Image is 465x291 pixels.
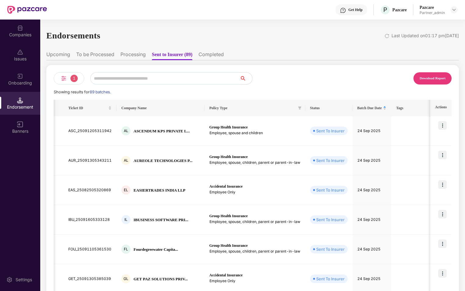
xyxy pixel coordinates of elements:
td: 24 Sep 2025 [356,175,399,205]
div: Get Help [345,7,360,12]
p: Employee, spouse and children [213,130,304,136]
span: Batch Due Date [361,106,389,110]
div: AUREOLE TECHNOLOGIES P... [134,158,191,163]
div: Fourdegreewater Capita... [134,246,184,252]
b: Accidental Insurance [213,184,252,189]
td: ASC_25091205311942 [63,116,116,146]
div: IBUSINESS SOFTWARE PRI... [134,217,188,223]
th: Status [309,100,356,116]
b: Group Health Insurance [213,243,256,248]
div: EL [121,185,131,195]
td: 24 Sep 2025 [356,205,399,235]
img: svg+xml;base64,PHN2ZyB4bWxucz0iaHR0cDovL3d3dy53My5vcmcvMjAwMC9zdmciIHdpZHRoPSIyNCIgaGVpZ2h0PSIyNC... [60,75,67,82]
span: filter [302,106,305,110]
div: Sent To Insurer [320,157,348,163]
li: To be Processed [76,51,114,60]
div: Sent To Insurer [320,246,348,252]
img: svg+xml;base64,PHN2ZyB3aWR0aD0iMTQuNSIgaGVpZ2h0PSIxNC41IiB2aWV3Qm94PSIwIDAgMTYgMTYiIGZpbGw9Im5vbm... [17,97,23,103]
img: svg+xml;base64,PHN2ZyBpZD0iSGVscC0zMngzMiIgeG1sbnM9Imh0dHA6Ly93d3cudzMub3JnLzIwMDAvc3ZnIiB3aWR0aD... [337,7,343,13]
div: Partner_admin [420,10,445,15]
p: Employee, spouse, children, parent or parent-in-law [213,160,304,166]
div: FL [121,245,131,254]
div: Last Updated on 01:17 pm[DATE] [392,32,459,39]
li: Sent to Insurer (89) [152,51,197,60]
div: Settings [14,277,34,283]
b: Group Health Insurance [213,214,256,218]
li: Processing [120,51,146,60]
td: 24 Sep 2025 [356,116,399,146]
div: GET PAZ SOLUTIONS PRIV... [134,276,187,282]
img: svg+xml;base64,PHN2ZyB3aWR0aD0iMjAiIGhlaWdodD0iMjAiIHZpZXdCb3g9IjAgMCAyMCAyMCIgZmlsbD0ibm9uZSIgeG... [17,73,23,79]
div: Download Report [416,76,445,81]
img: icon [438,210,447,218]
th: Company Name [116,100,208,116]
img: icon [438,239,447,248]
h1: Endorsements [46,29,110,42]
span: P [381,6,385,13]
td: 24 Sep 2025 [356,146,399,175]
p: Employee Only [213,189,304,195]
span: Showing results for [54,90,111,94]
p: Employee Only [213,278,304,284]
div: Pazcare [420,5,445,10]
div: AL [121,126,131,135]
div: Sent To Insurer [320,217,348,223]
img: icon [438,180,447,189]
span: search [240,76,252,81]
div: Pazcare [390,7,407,13]
p: Employee, spouse, children, parent or parent-in-law [213,219,304,225]
div: GL [121,274,131,283]
li: Completed [203,51,229,60]
li: Upcoming [46,51,70,60]
img: svg+xml;base64,PHN2ZyB3aWR0aD0iMTYiIGhlaWdodD0iMTYiIHZpZXdCb3g9IjAgMCAxNiAxNiIgZmlsbD0ibm9uZSIgeG... [17,121,23,128]
div: EASIERTRADES INDIA LLP [134,187,182,193]
b: Group Health Insurance [213,154,256,159]
img: icon [438,269,447,278]
b: Accidental Insurance [213,273,252,277]
span: filter [300,104,306,112]
div: ASCENDUM KPS PRIVATE L... [134,128,189,134]
th: Actions [428,100,452,116]
span: 1 [70,75,78,82]
p: Employee, spouse, children, parent or parent-in-law [213,249,304,254]
div: IL [121,215,131,224]
img: svg+xml;base64,PHN2ZyBpZD0iRHJvcGRvd24tMzJ4MzIiIHhtbG5zPSJodHRwOi8vd3d3LnczLm9yZy8yMDAwL3N2ZyIgd2... [452,7,456,12]
img: svg+xml;base64,PHN2ZyBpZD0iUmVsb2FkLTMyeDMyIiB4bWxucz0iaHR0cDovL3d3dy53My5vcmcvMjAwMC9zdmciIHdpZH... [385,34,389,38]
td: FOU_25091105361530 [63,235,116,264]
div: Sent To Insurer [320,276,348,282]
img: icon [438,121,447,130]
img: New Pazcare Logo [7,6,47,14]
img: svg+xml;base64,PHN2ZyBpZD0iU2V0dGluZy0yMHgyMCIgeG1sbnM9Imh0dHA6Ly93d3cudzMub3JnLzIwMDAvc3ZnIiB3aW... [6,277,13,283]
img: svg+xml;base64,PHN2ZyBpZD0iSXNzdWVzX2Rpc2FibGVkIiB4bWxucz0iaHR0cDovL3d3dy53My5vcmcvMjAwMC9zdmciIH... [17,49,23,55]
div: AL [121,156,131,165]
td: AUR_25091305343211 [63,146,116,175]
span: Ticket ID [68,106,107,110]
img: svg+xml;base64,PHN2ZyBpZD0iQ29tcGFuaWVzIiB4bWxucz0iaHR0cDovL3d3dy53My5vcmcvMjAwMC9zdmciIHdpZHRoPS... [17,25,23,31]
th: Ticket ID [63,100,116,116]
span: Policy Type [213,106,299,110]
div: Sent To Insurer [320,128,348,134]
td: IBU_25091605333128 [63,205,116,235]
button: search [240,72,252,84]
td: EAS_25082505320869 [63,175,116,205]
td: 24 Sep 2025 [356,235,399,264]
b: Group Health Insurance [213,125,256,129]
span: 89 batches. [90,90,111,94]
img: icon [438,151,447,159]
div: Sent To Insurer [320,187,348,193]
